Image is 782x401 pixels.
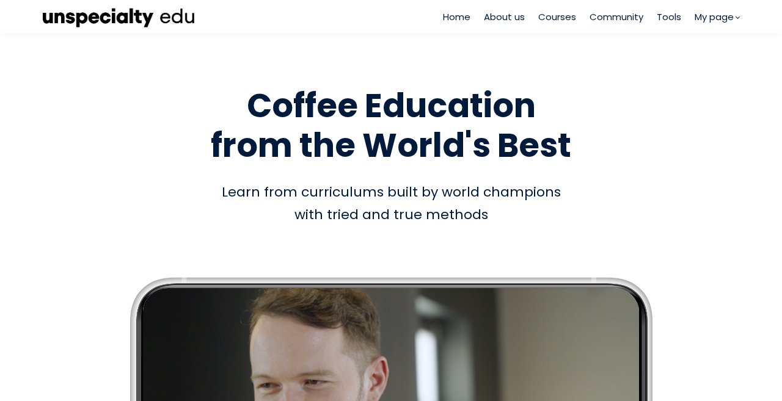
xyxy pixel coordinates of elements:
div: Learn from curriculums built by world champions with tried and true methods [43,181,739,226]
a: Tools [657,10,681,24]
a: Courses [538,10,576,24]
img: ec8cb47d53a36d742fcbd71bcb90b6e6.png [43,5,195,28]
span: My page [695,10,734,24]
h1: Coffee Education from the World's Best [43,86,739,165]
a: Home [443,10,470,24]
a: About us [484,10,525,24]
a: Community [590,10,643,24]
a: My page [695,10,739,24]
